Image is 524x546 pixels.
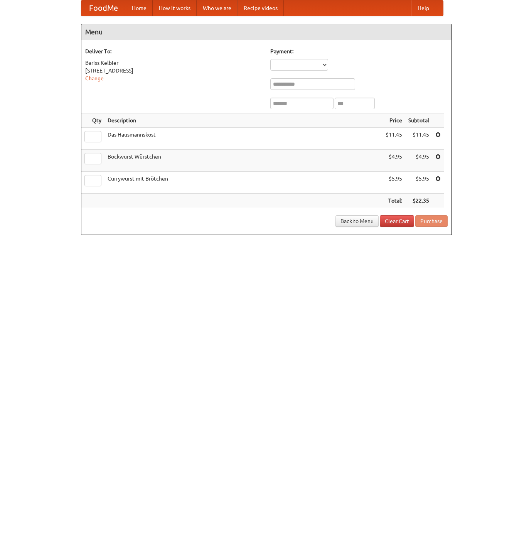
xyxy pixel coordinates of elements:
[405,194,432,208] th: $22.35
[81,24,452,40] h4: Menu
[238,0,284,16] a: Recipe videos
[382,113,405,128] th: Price
[380,215,414,227] a: Clear Cart
[411,0,435,16] a: Help
[382,128,405,150] td: $11.45
[405,172,432,194] td: $5.95
[415,215,448,227] button: Purchase
[85,67,263,74] div: [STREET_ADDRESS]
[126,0,153,16] a: Home
[335,215,379,227] a: Back to Menu
[382,172,405,194] td: $5.95
[270,47,448,55] h5: Payment:
[85,47,263,55] h5: Deliver To:
[81,0,126,16] a: FoodMe
[405,128,432,150] td: $11.45
[85,59,263,67] div: Bariss Kelbier
[104,172,382,194] td: Currywurst mit Brötchen
[104,150,382,172] td: Bockwurst Würstchen
[153,0,197,16] a: How it works
[405,113,432,128] th: Subtotal
[197,0,238,16] a: Who we are
[104,128,382,150] td: Das Hausmannskost
[81,113,104,128] th: Qty
[382,150,405,172] td: $4.95
[382,194,405,208] th: Total:
[405,150,432,172] td: $4.95
[85,75,104,81] a: Change
[104,113,382,128] th: Description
